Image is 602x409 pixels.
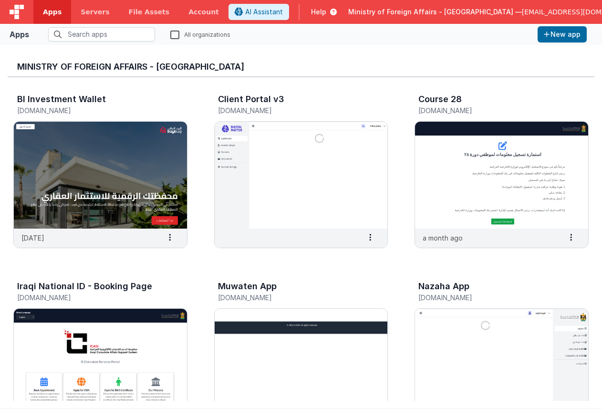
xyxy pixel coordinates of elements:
h5: [DOMAIN_NAME] [418,107,565,114]
p: [DATE] [21,233,44,243]
h5: [DOMAIN_NAME] [418,294,565,301]
span: File Assets [129,7,170,17]
button: AI Assistant [228,4,289,20]
span: Ministry of Foreign Affairs - [GEOGRAPHIC_DATA] — [348,7,522,17]
input: Search apps [48,27,155,42]
h3: Client Portal v3 [218,94,284,104]
span: Servers [81,7,109,17]
h3: Nazaha App [418,282,469,291]
h3: Course 28 [418,94,462,104]
h3: Iraqi National ID - Booking Page [17,282,152,291]
span: AI Assistant [245,7,283,17]
h5: [DOMAIN_NAME] [17,107,164,114]
h3: Muwaten App [218,282,277,291]
h5: [DOMAIN_NAME] [218,107,364,114]
label: All organizations [170,30,230,39]
span: Apps [43,7,62,17]
p: a month ago [423,233,463,243]
h3: BI Investment Wallet [17,94,106,104]
span: Help [311,7,326,17]
h5: [DOMAIN_NAME] [17,294,164,301]
button: New app [538,26,587,42]
div: Apps [10,29,29,40]
h3: Ministry of Foreign Affairs - [GEOGRAPHIC_DATA] [17,62,585,72]
h5: [DOMAIN_NAME] [218,294,364,301]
